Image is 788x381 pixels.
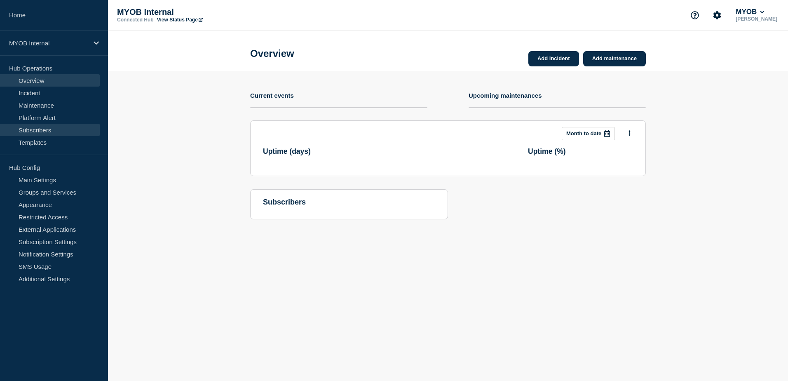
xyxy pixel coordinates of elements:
button: Month to date [562,127,615,140]
h3: Uptime ( % ) [528,147,566,156]
h4: subscribers [263,198,435,207]
p: MYOB Internal [9,40,88,47]
a: Add incident [528,51,579,66]
p: [PERSON_NAME] [734,16,779,22]
h4: Upcoming maintenances [469,92,542,99]
button: Account settings [708,7,726,24]
h1: Overview [250,48,294,59]
button: Support [686,7,704,24]
button: MYOB [734,8,766,16]
a: View Status Page [157,17,203,23]
p: Month to date [566,130,601,136]
p: Connected Hub [117,17,154,23]
h3: Uptime ( days ) [263,147,311,156]
a: Add maintenance [583,51,646,66]
p: MYOB Internal [117,7,282,17]
h4: Current events [250,92,294,99]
